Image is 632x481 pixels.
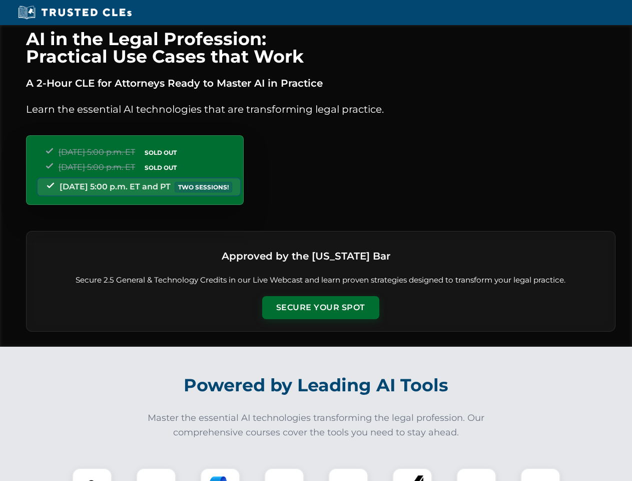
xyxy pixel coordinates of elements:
[222,247,390,265] h3: Approved by the [US_STATE] Bar
[39,275,603,286] p: Secure 2.5 General & Technology Credits in our Live Webcast and learn proven strategies designed ...
[394,244,419,269] img: Logo
[26,30,615,65] h1: AI in the Legal Profession: Practical Use Cases that Work
[141,411,491,440] p: Master the essential AI technologies transforming the legal profession. Our comprehensive courses...
[15,5,135,20] img: Trusted CLEs
[262,296,379,319] button: Secure Your Spot
[26,101,615,117] p: Learn the essential AI technologies that are transforming legal practice.
[39,368,593,403] h2: Powered by Leading AI Tools
[141,147,180,158] span: SOLD OUT
[59,147,135,157] span: [DATE] 5:00 p.m. ET
[26,75,615,91] p: A 2-Hour CLE for Attorneys Ready to Master AI in Practice
[59,162,135,172] span: [DATE] 5:00 p.m. ET
[141,162,180,173] span: SOLD OUT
